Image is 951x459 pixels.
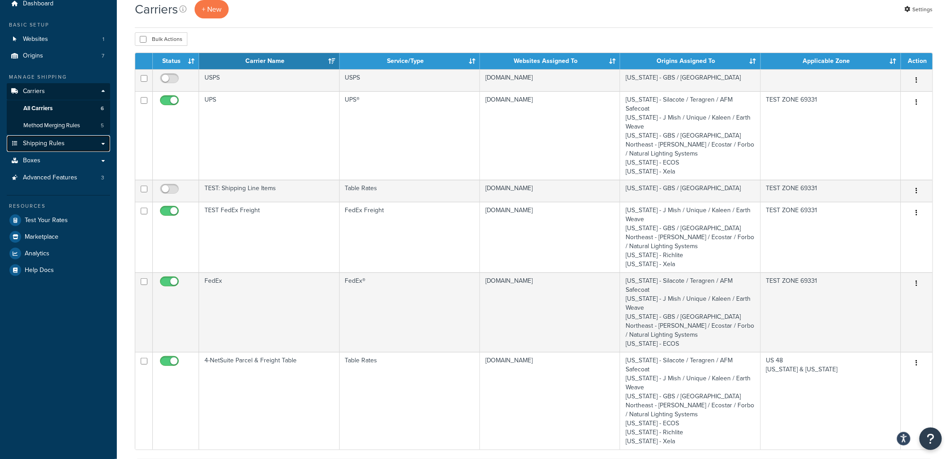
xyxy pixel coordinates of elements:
td: [US_STATE] - J Mish / Unique / Kaleen / Earth Weave [US_STATE] - GBS / [GEOGRAPHIC_DATA] Northeas... [620,202,760,272]
td: TEST ZONE 69331 [761,272,901,352]
a: Carriers [7,83,110,100]
td: [DOMAIN_NAME] [480,91,620,180]
td: [DOMAIN_NAME] [480,202,620,272]
td: UPS® [340,91,480,180]
th: Applicable Zone: activate to sort column ascending [761,53,901,69]
span: Boxes [23,157,40,165]
td: TEST ZONE 69331 [761,180,901,202]
a: Advanced Features 3 [7,169,110,186]
a: Shipping Rules [7,135,110,152]
th: Websites Assigned To: activate to sort column ascending [480,53,620,69]
span: 3 [101,174,104,182]
li: All Carriers [7,100,110,117]
span: Origins [23,52,43,60]
span: Analytics [25,250,49,258]
td: Table Rates [340,352,480,450]
a: Analytics [7,245,110,262]
td: [US_STATE] - Silacote / Teragren / AFM Safecoat [US_STATE] - J Mish / Unique / Kaleen / Earth Wea... [620,352,760,450]
a: Boxes [7,152,110,169]
td: [US_STATE] - GBS / [GEOGRAPHIC_DATA] [620,69,760,91]
td: 4-NetSuite Parcel & Freight Table [199,352,339,450]
td: FedEx [199,272,339,352]
td: [DOMAIN_NAME] [480,272,620,352]
td: Table Rates [340,180,480,202]
th: Action [901,53,933,69]
td: FedEx Freight [340,202,480,272]
span: 5 [101,122,104,129]
li: Carriers [7,83,110,134]
td: [US_STATE] - Silacote / Teragren / AFM Safecoat [US_STATE] - J Mish / Unique / Kaleen / Earth Wea... [620,91,760,180]
td: FedEx® [340,272,480,352]
td: [DOMAIN_NAME] [480,352,620,450]
span: All Carriers [23,105,53,112]
td: TEST: Shipping Line Items [199,180,339,202]
th: Carrier Name: activate to sort column ascending [199,53,339,69]
div: Basic Setup [7,21,110,29]
td: UPS [199,91,339,180]
span: Method Merging Rules [23,122,80,129]
td: USPS [340,69,480,91]
a: Websites 1 [7,31,110,48]
span: 6 [101,105,104,112]
td: TEST ZONE 69331 [761,202,901,272]
button: Open Resource Center [920,428,942,450]
td: [DOMAIN_NAME] [480,69,620,91]
td: [US_STATE] - GBS / [GEOGRAPHIC_DATA] [620,180,760,202]
a: Test Your Rates [7,212,110,228]
li: Method Merging Rules [7,117,110,134]
a: Help Docs [7,262,110,278]
td: [DOMAIN_NAME] [480,180,620,202]
a: Origins 7 [7,48,110,64]
th: Status: activate to sort column ascending [153,53,199,69]
td: [US_STATE] - Silacote / Teragren / AFM Safecoat [US_STATE] - J Mish / Unique / Kaleen / Earth Wea... [620,272,760,352]
li: Origins [7,48,110,64]
span: Marketplace [25,233,58,241]
th: Service/Type: activate to sort column ascending [340,53,480,69]
a: All Carriers 6 [7,100,110,117]
td: TEST ZONE 69331 [761,91,901,180]
span: Help Docs [25,267,54,274]
a: Marketplace [7,229,110,245]
th: Origins Assigned To: activate to sort column ascending [620,53,760,69]
td: TEST FedEx Freight [199,202,339,272]
li: Websites [7,31,110,48]
span: Shipping Rules [23,140,65,147]
a: Settings [905,3,933,16]
td: USPS [199,69,339,91]
a: Method Merging Rules 5 [7,117,110,134]
span: Carriers [23,88,45,95]
div: Manage Shipping [7,73,110,81]
div: Resources [7,202,110,210]
td: US 48 [US_STATE] & [US_STATE] [761,352,901,450]
span: 7 [102,52,104,60]
button: Bulk Actions [135,32,187,46]
li: Advanced Features [7,169,110,186]
span: Advanced Features [23,174,77,182]
h1: Carriers [135,0,178,18]
span: 1 [102,36,104,43]
span: Websites [23,36,48,43]
span: Test Your Rates [25,217,68,224]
